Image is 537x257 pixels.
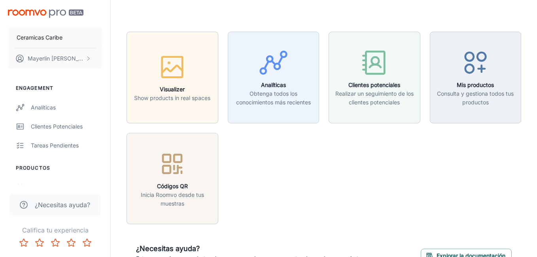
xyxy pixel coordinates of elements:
a: AnalíticasObtenga todos los conocimientos más recientes [228,73,320,81]
p: Califica tu experiencia [6,225,104,235]
div: Clientes potenciales [31,122,102,131]
h6: Analíticas [233,81,314,89]
div: Mis productos [31,183,102,192]
button: Clientes potencialesRealizar un seguimiento de los clientes potenciales [329,32,420,123]
button: Códigos QRInicia Roomvo desde tus muestras [127,133,218,225]
h6: Clientes potenciales [334,81,415,89]
button: Mayerlin [PERSON_NAME] [8,48,102,69]
button: Rate 5 star [79,235,95,251]
h6: Mis productos [435,81,516,89]
a: Mis productosConsulta y gestiona todos tus productos [430,73,522,81]
span: ¿Necesitas ayuda? [35,200,90,210]
p: Obtenga todos los conocimientos más recientes [233,89,314,107]
button: Ceramicas Caribe [8,27,102,48]
button: Rate 1 star [16,235,32,251]
button: VisualizerShow products in real spaces [127,32,218,123]
div: Tareas pendientes [31,141,102,150]
h6: Visualizer [134,85,210,94]
p: Consulta y gestiona todos tus productos [435,89,516,107]
button: Rate 2 star [32,235,47,251]
img: Roomvo PRO Beta [8,9,83,18]
p: Inicia Roomvo desde tus muestras [132,191,213,208]
button: Mis productosConsulta y gestiona todos tus productos [430,32,522,123]
h6: Códigos QR [132,182,213,191]
button: Rate 4 star [63,235,79,251]
div: Analíticas [31,103,102,112]
button: AnalíticasObtenga todos los conocimientos más recientes [228,32,320,123]
h6: ¿Necesitas ayuda? [136,243,397,254]
p: Mayerlin [PERSON_NAME] [28,54,83,63]
p: Show products in real spaces [134,94,210,102]
a: Códigos QRInicia Roomvo desde tus muestras [127,174,218,182]
p: Realizar un seguimiento de los clientes potenciales [334,89,415,107]
a: Clientes potencialesRealizar un seguimiento de los clientes potenciales [329,73,420,81]
button: Rate 3 star [47,235,63,251]
p: Ceramicas Caribe [17,33,62,42]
